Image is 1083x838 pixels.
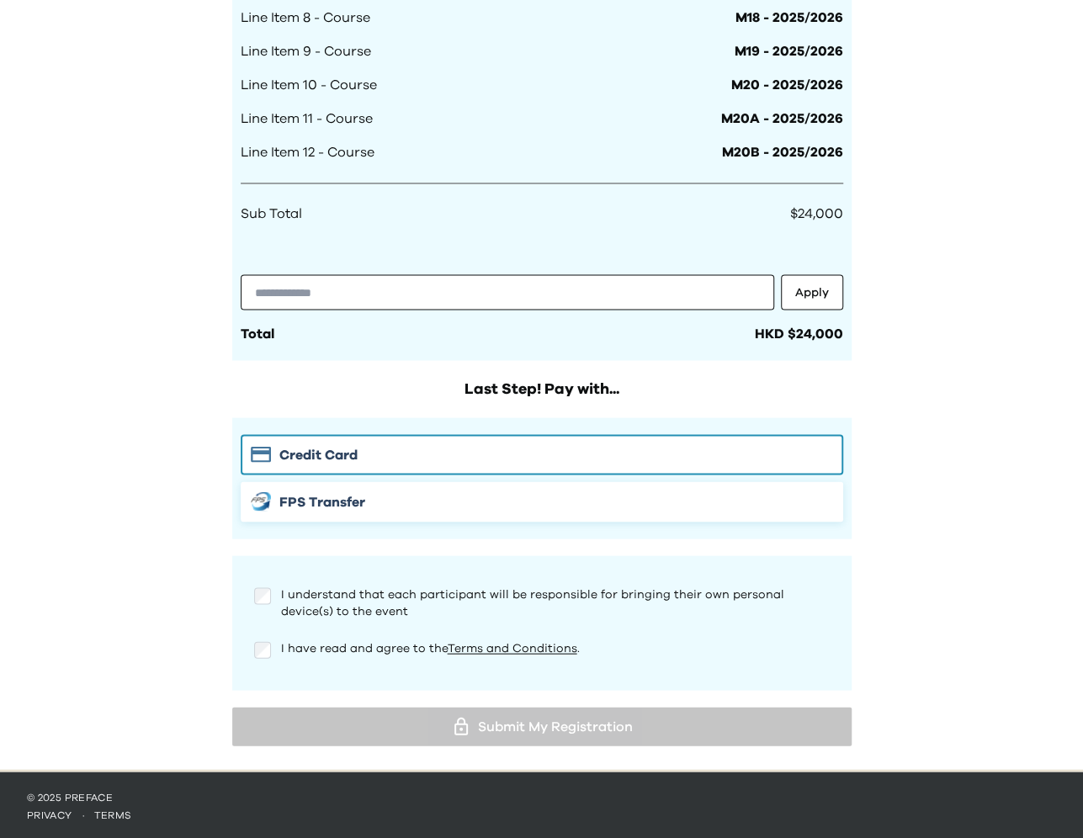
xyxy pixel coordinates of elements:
[232,707,852,745] button: Submit My Registration
[781,274,843,310] button: Apply
[279,491,365,512] span: FPS Transfer
[232,377,852,400] h2: Last Step! Pay with...
[72,809,94,819] span: ·
[241,204,302,224] span: Sub Total
[241,326,274,340] span: Total
[94,809,132,819] a: terms
[722,142,843,162] span: M20B - 2025/2026
[241,481,843,522] button: FPS iconFPS Transfer
[721,109,843,129] span: M20A - 2025/2026
[246,713,838,739] div: Submit My Registration
[251,446,271,462] img: Stripe icon
[251,491,271,511] img: FPS icon
[755,323,843,343] div: HKD $24,000
[241,8,370,28] span: Line Item 8 - Course
[27,790,1056,804] p: © 2025 Preface
[281,588,784,617] span: I understand that each participant will be responsible for bringing their own personal device(s) ...
[279,444,358,464] span: Credit Card
[241,434,843,475] button: Stripe iconCredit Card
[27,809,72,819] a: privacy
[448,642,577,654] a: Terms and Conditions
[735,8,843,28] span: M18 - 2025/2026
[790,207,843,220] span: $24,000
[735,41,843,61] span: M19 - 2025/2026
[241,109,373,129] span: Line Item 11 - Course
[241,75,377,95] span: Line Item 10 - Course
[281,642,580,654] span: I have read and agree to the .
[241,41,371,61] span: Line Item 9 - Course
[241,142,374,162] span: Line Item 12 - Course
[731,75,843,95] span: M20 - 2025/2026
